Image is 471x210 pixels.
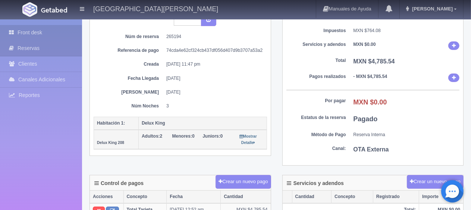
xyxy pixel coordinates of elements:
[166,34,261,40] dd: 265194
[221,191,271,203] th: Cantidad
[286,57,346,64] dt: Total
[287,181,344,186] h4: Servicios y adendos
[90,191,123,203] th: Acciones
[99,61,159,68] dt: Creada
[202,134,220,139] strong: Juniors:
[166,61,261,68] dd: [DATE] 11:47 pm
[373,191,419,203] th: Registrado
[354,146,389,153] b: OTA Externa
[354,58,395,65] b: MXN $4,785.54
[354,132,460,138] dd: Reserva Interna
[142,134,160,139] strong: Adultos:
[172,134,192,139] strong: Menores:
[332,191,373,203] th: Concepto
[354,28,460,34] dd: MXN $764.08
[94,181,144,186] h4: Control de pagos
[99,34,159,40] dt: Núm de reserva
[97,141,124,145] small: Delux King 208
[286,98,346,104] dt: Por pagar
[202,134,223,139] span: 0
[166,75,261,82] dd: [DATE]
[99,47,159,54] dt: Referencia de pago
[354,98,387,106] b: MXN $0.00
[286,145,346,152] dt: Canal:
[216,175,271,189] button: Crear un nuevo pago
[99,103,159,109] dt: Núm Noches
[410,6,453,12] span: [PERSON_NAME]
[166,103,261,109] dd: 3
[419,191,463,203] th: Importe
[142,134,162,139] span: 2
[166,89,261,95] dd: [DATE]
[286,41,346,48] dt: Servicios y adendos
[99,89,159,95] dt: [PERSON_NAME]
[240,134,257,145] a: Mostrar Detalle
[167,191,221,203] th: Fecha
[123,191,167,203] th: Concepto
[354,42,376,47] b: MXN $0.00
[354,74,387,79] b: - MXN $4,785.54
[172,134,195,139] span: 0
[286,28,346,34] dt: Impuestos
[93,4,218,13] h4: [GEOGRAPHIC_DATA][PERSON_NAME]
[97,120,125,126] b: Habitación 1:
[139,117,267,130] th: Delux King
[286,115,346,121] dt: Estatus de la reserva
[22,2,37,17] img: Getabed
[99,75,159,82] dt: Fecha Llegada
[292,191,332,203] th: Cantidad
[166,47,261,54] dd: 74cda4e62cf324cb437df056d407d9b3707a53a2
[407,175,464,189] button: Crear un nuevo cargo
[286,73,346,80] dt: Pagos realizados
[354,115,378,123] b: Pagado
[286,132,346,138] dt: Método de Pago
[41,7,67,13] img: Getabed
